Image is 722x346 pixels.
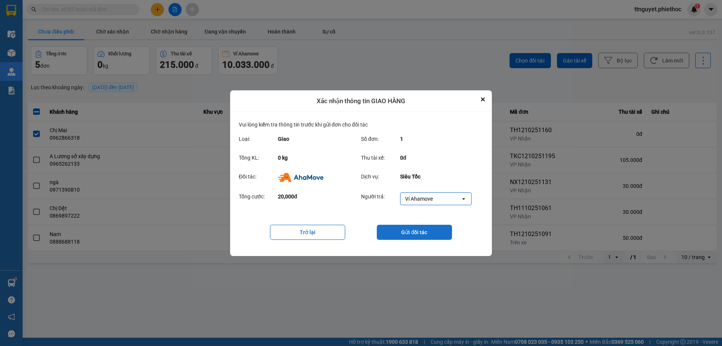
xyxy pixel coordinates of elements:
button: Close [478,95,487,104]
div: Tổng KL: [239,154,278,162]
div: Người trả: [361,192,400,205]
div: Giao [278,135,354,143]
div: 0 kg [278,154,354,162]
div: Số đơn: [361,135,400,143]
div: Loại: [239,135,278,143]
button: Gửi đối tác [377,225,452,240]
div: Đối tác: [239,172,278,181]
div: Tổng cước: [239,192,278,205]
img: Ahamove [278,173,323,182]
div: 0đ [400,154,476,162]
div: dialog [230,90,492,256]
div: 1 [400,135,476,143]
div: 20,000đ [278,192,354,205]
div: Thu tài xế: [361,154,400,162]
div: Dịch vụ: [361,172,400,181]
div: Vui lòng kiểm tra thông tin trước khi gửi đơn cho đối tác [239,120,483,132]
div: Xác nhận thông tin GIAO HÀNG [230,90,492,112]
div: Siêu Tốc [400,172,476,181]
div: Ví Ahamove [405,195,433,203]
button: Trở lại [270,225,345,240]
svg: open [461,196,467,202]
